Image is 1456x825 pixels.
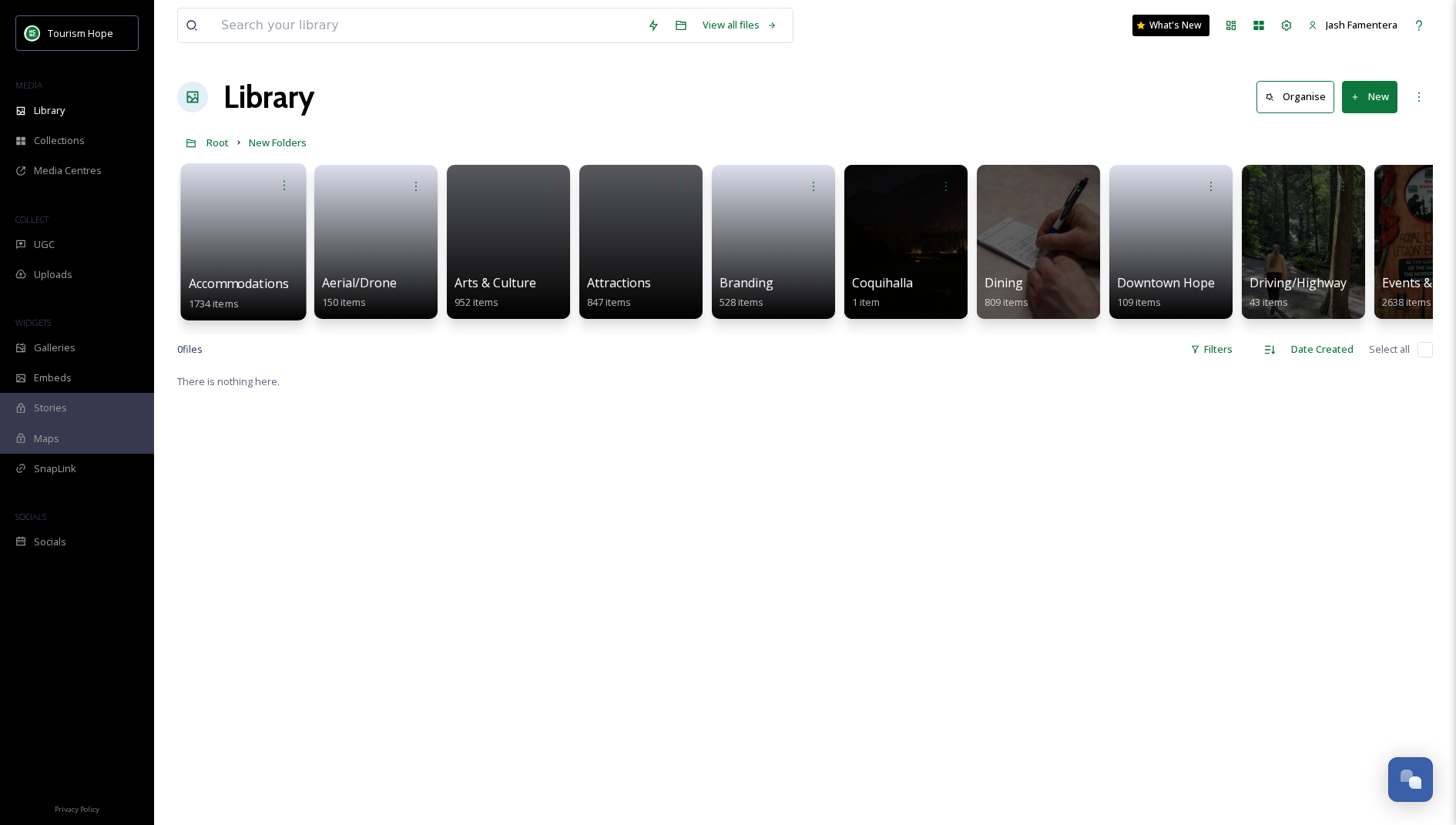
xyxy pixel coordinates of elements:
[206,133,229,152] a: Root
[852,274,913,291] span: Coquihalla
[34,431,59,446] span: Maps
[1117,274,1215,291] span: Downtown Hope
[1132,15,1209,36] a: What's New
[177,374,280,388] span: There is nothing here.
[249,133,307,152] a: New Folders
[15,213,49,225] span: COLLECT
[15,317,51,328] span: WIDGETS
[1382,295,1431,309] span: 2638 items
[249,136,307,149] span: New Folders
[1369,342,1410,357] span: Select all
[189,296,239,310] span: 1734 items
[1250,295,1288,309] span: 43 items
[1256,81,1334,112] button: Organise
[1183,334,1240,364] div: Filters
[206,136,229,149] span: Root
[695,10,785,40] a: View all files
[1117,276,1215,309] a: Downtown Hope109 items
[213,8,639,42] input: Search your library
[587,295,631,309] span: 847 items
[55,804,99,814] span: Privacy Policy
[34,163,102,178] span: Media Centres
[34,237,55,252] span: UGC
[852,276,913,309] a: Coquihalla1 item
[985,276,1028,309] a: Dining809 items
[177,342,203,357] span: 0 file s
[189,275,290,292] span: Accommodations
[34,461,76,476] span: SnapLink
[322,295,366,309] span: 150 items
[34,371,72,385] span: Embeds
[587,276,651,309] a: Attractions847 items
[34,535,66,549] span: Socials
[1250,276,1347,309] a: Driving/Highway43 items
[985,295,1028,309] span: 809 items
[34,340,75,355] span: Galleries
[1300,10,1405,40] a: Jash Famentera
[223,74,314,120] a: Library
[34,103,65,118] span: Library
[322,276,397,309] a: Aerial/Drone150 items
[852,295,880,309] span: 1 item
[34,401,67,415] span: Stories
[189,277,290,310] a: Accommodations1734 items
[34,267,72,282] span: Uploads
[1283,334,1361,364] div: Date Created
[322,274,397,291] span: Aerial/Drone
[1388,757,1433,802] button: Open Chat
[25,25,40,41] img: logo.png
[720,274,773,291] span: Branding
[48,26,113,40] span: Tourism Hope
[1117,295,1161,309] span: 109 items
[720,276,773,309] a: Branding528 items
[1342,81,1397,112] button: New
[1250,274,1347,291] span: Driving/Highway
[720,295,763,309] span: 528 items
[15,79,42,91] span: MEDIA
[985,274,1023,291] span: Dining
[1256,81,1342,112] a: Organise
[55,799,99,817] a: Privacy Policy
[455,274,536,291] span: Arts & Culture
[34,133,85,148] span: Collections
[455,276,536,309] a: Arts & Culture952 items
[1326,18,1397,32] span: Jash Famentera
[15,511,46,522] span: SOCIALS
[455,295,498,309] span: 952 items
[587,274,651,291] span: Attractions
